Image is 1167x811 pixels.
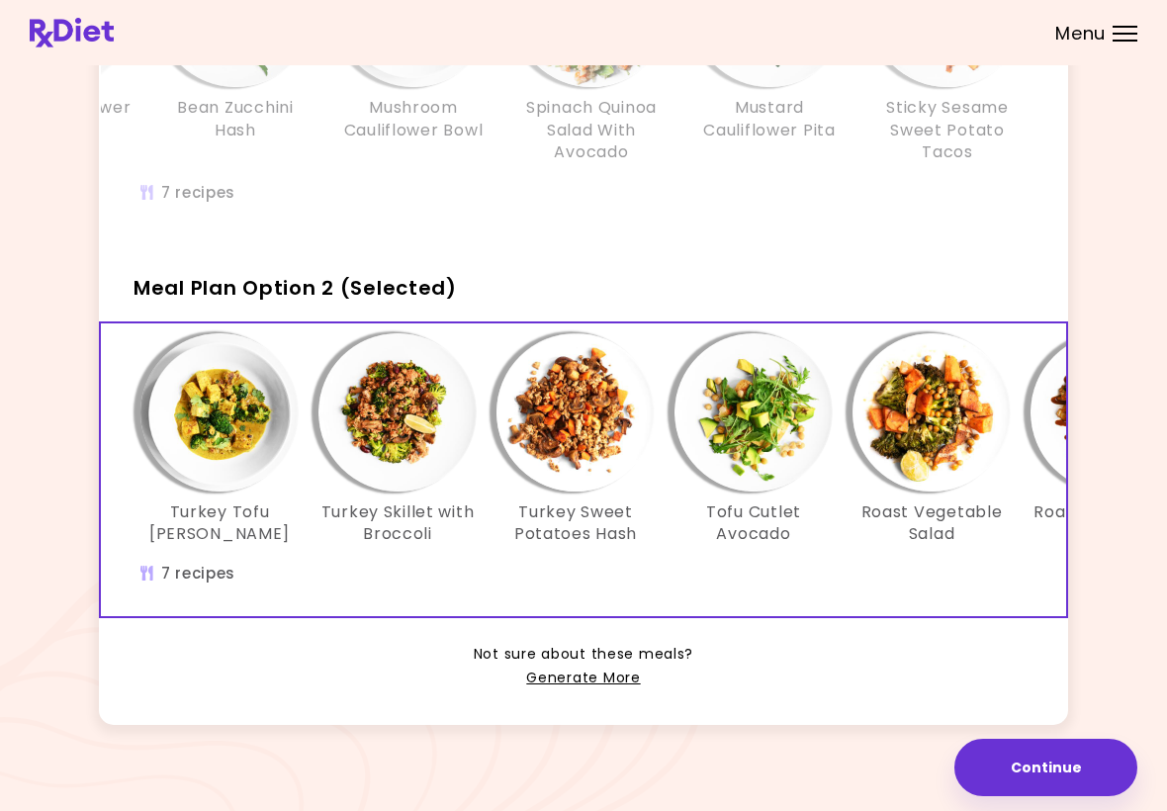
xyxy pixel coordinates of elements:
div: Info - Turkey Sweet Potatoes Hash - Meal Plan Option 2 (Selected) [487,333,665,546]
img: RxDiet [30,18,114,47]
h3: Roast Vegetable Salad [853,501,1011,546]
span: Menu [1055,25,1106,43]
h3: Bean Zucchini Hash [156,97,314,141]
div: Info - Turkey Skillet with Broccoli - Meal Plan Option 2 (Selected) [309,333,487,546]
a: Generate More [526,667,640,690]
h3: Mustard Cauliflower Pita [690,97,849,141]
h3: Turkey Skillet with Broccoli [318,501,477,546]
h3: Sticky Sesame Sweet Potato Tacos [868,97,1027,163]
span: Not sure about these meals? [474,643,693,667]
span: Meal Plan Option 2 (Selected) [134,274,457,302]
div: Info - Roast Vegetable Salad - Meal Plan Option 2 (Selected) [843,333,1021,546]
div: Info - Tofu Cutlet Avocado - Meal Plan Option 2 (Selected) [665,333,843,546]
div: Info - Turkey Tofu Curry - Meal Plan Option 2 (Selected) [131,333,309,546]
h3: Mushroom Cauliflower Bowl [334,97,493,141]
h3: Tofu Cutlet Avocado [674,501,833,546]
button: Continue [954,739,1137,796]
h3: Turkey Tofu [PERSON_NAME] [140,501,299,546]
h3: Spinach Quinoa Salad With Avocado [512,97,671,163]
h3: Turkey Sweet Potatoes Hash [496,501,655,546]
